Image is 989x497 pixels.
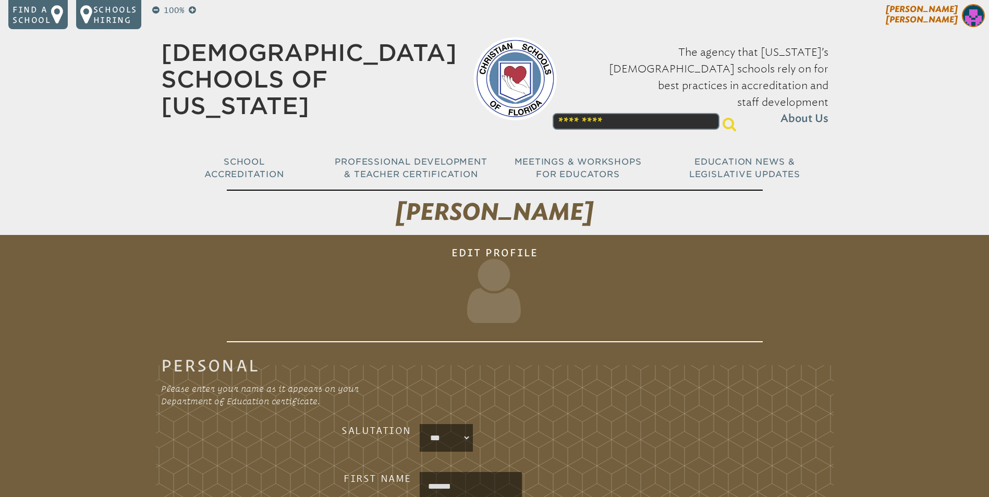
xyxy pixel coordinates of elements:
img: c5f30496a0f201553694f37f74cbbbe8 [962,4,985,27]
span: Professional Development & Teacher Certification [335,157,487,179]
p: Please enter your name as it appears on your Department of Education certificate. [161,382,373,407]
h3: Salutation [245,424,411,437]
a: [DEMOGRAPHIC_DATA] Schools of [US_STATE] [161,39,457,119]
span: [PERSON_NAME] [396,198,593,226]
legend: Personal [161,359,260,371]
p: Schools Hiring [93,4,137,25]
img: csf-logo-web-colors.png [473,37,557,120]
h1: Edit Profile [227,239,763,342]
select: persons_salutation [422,426,471,450]
p: The agency that [US_STATE]’s [DEMOGRAPHIC_DATA] schools rely on for best practices in accreditati... [573,44,828,127]
span: Meetings & Workshops for Educators [515,157,642,179]
p: Find a school [13,4,51,25]
p: 100% [162,4,187,17]
span: [PERSON_NAME] [PERSON_NAME] [886,4,958,24]
span: About Us [780,110,828,127]
span: School Accreditation [204,157,284,179]
span: Education News & Legislative Updates [689,157,800,179]
h3: First Name [245,472,411,484]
